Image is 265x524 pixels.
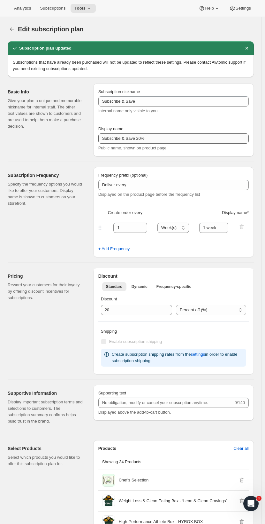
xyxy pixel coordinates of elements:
[106,284,123,289] span: Standard
[205,6,214,11] span: Help
[187,349,209,360] button: settings
[112,352,238,363] span: Create subscription shipping rates from the in order to enable subscription shipping.
[195,4,224,13] button: Help
[101,305,163,315] input: 10
[98,391,126,395] span: Supporting text
[95,244,134,254] button: + Add Frequency
[199,223,228,233] input: 1 month
[36,4,69,13] button: Subscriptions
[10,4,35,13] button: Analytics
[230,443,253,454] button: Clear all
[8,399,83,425] p: Display important subscription terms and selections to customers. The subscription summary confir...
[8,282,83,301] p: Reward your customers for their loyalty by offering discount incentives for subscriptions.
[98,173,148,178] span: Frequency prefix (optional)
[98,410,171,415] span: Displayed above the add-to-cart button.
[98,180,249,190] input: Deliver every
[98,246,130,252] span: + Add Frequency
[74,6,86,11] span: Tools
[156,284,191,289] span: Frequency-specific
[132,284,148,289] span: Dynamic
[98,133,249,144] input: Subscribe & Save
[98,398,233,408] input: No obligation, modify or cancel your subscription anytime.
[102,474,115,487] img: Chef's Selection
[242,44,251,53] button: Dismiss notification
[98,108,158,113] span: Internal name only visible to you
[98,273,249,279] h2: Discount
[119,498,227,504] p: Weight Loss & Clean Eating Box - ‘Lean & Clean Cravings’
[191,351,205,358] span: settings
[8,25,17,34] button: Subscription plans
[102,459,141,464] span: Showing 34 Products
[8,98,83,130] p: Give your plan a unique and memorable nickname for internal staff. The other text values are show...
[108,210,142,216] span: Create order every
[109,339,162,344] span: Enable subscription shipping
[225,4,255,13] button: Settings
[98,96,249,107] input: Subscribe & Save
[18,26,84,33] span: Edit subscription plan
[8,445,83,452] h2: Select Products
[40,6,65,11] span: Subscriptions
[101,328,246,335] p: Shipping
[8,273,83,279] h2: Pricing
[98,89,140,94] span: Subscription nickname
[101,296,246,302] p: Discount
[243,496,259,511] iframe: Intercom live chat
[8,181,83,207] p: Specify the frequency options you would like to offer your customers. Display name is shown to cu...
[71,4,96,13] button: Tools
[8,390,83,396] h2: Supportive Information
[222,210,249,216] span: Display name *
[98,445,116,452] p: Products
[8,89,83,95] h2: Basic Info
[256,496,261,501] span: 1
[8,454,83,467] p: Select which products you would like to offer this subscription plan for.
[19,45,72,52] h2: Subscription plan updated
[102,495,115,507] img: Weight Loss & Clean Eating Box - ‘Lean & Clean Cravings’
[236,6,251,11] span: Settings
[233,445,249,452] span: Clear all
[8,172,83,179] h2: Subscription Frequency
[98,126,124,131] span: Display name
[13,59,249,72] p: Subscriptions that have already been purchased will not be updated to reflect these settings. Ple...
[14,6,31,11] span: Analytics
[98,146,167,150] span: Public name, shown on product page
[119,477,149,483] p: Chef's Selection
[98,192,200,197] span: Displayed on the product page before the frequency list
